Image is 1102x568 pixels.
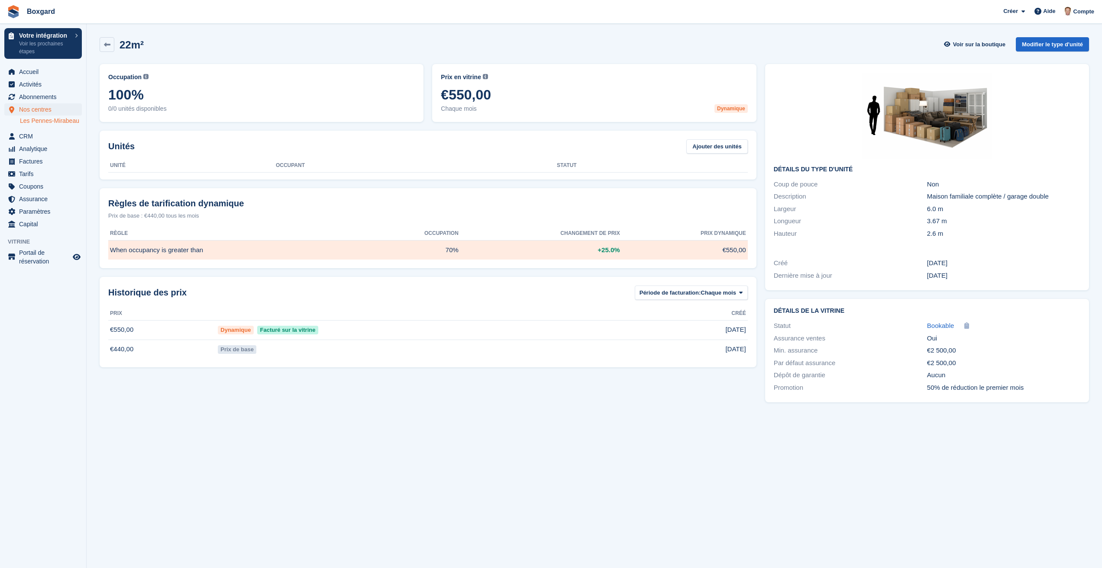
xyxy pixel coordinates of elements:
[725,325,746,335] span: [DATE]
[701,289,736,297] span: Chaque mois
[424,229,459,237] span: Occupation
[722,245,746,255] span: €550,00
[218,326,254,334] div: Dynamique
[108,87,415,103] span: 100%
[927,358,1080,368] div: €2 500,00
[640,289,701,297] span: Période de facturation:
[441,73,481,82] span: Prix en vitrine
[19,143,71,155] span: Analytique
[4,218,82,230] a: menu
[927,334,1080,343] div: Oui
[19,193,71,205] span: Assurance
[927,216,1080,226] div: 3.67 m
[714,104,748,113] div: Dynamique
[725,344,746,354] span: [DATE]
[701,229,746,237] span: Prix dynamique
[4,91,82,103] a: menu
[143,74,149,79] img: icon-info-grey-7440780725fd019a000dd9b08b2336e03edf1995a4989e88bcd33f0948082b44.svg
[19,205,71,218] span: Paramètres
[1043,7,1055,16] span: Aide
[19,218,71,230] span: Capital
[8,237,86,246] span: Vitrine
[23,4,58,19] a: Boxgard
[774,358,927,368] div: Par défaut assurance
[927,370,1080,380] div: Aucun
[218,345,257,354] span: Prix de base
[927,229,1080,239] div: 2.6 m
[4,193,82,205] a: menu
[4,103,82,116] a: menu
[4,168,82,180] a: menu
[108,241,366,260] td: When occupancy is greater than
[108,307,216,321] th: Prix
[19,32,71,39] p: Votre intégration
[19,248,71,266] span: Portail de réservation
[19,66,71,78] span: Accueil
[20,117,82,125] a: Les Pennes-Mirabeau
[483,74,488,79] img: icon-info-grey-7440780725fd019a000dd9b08b2336e03edf1995a4989e88bcd33f0948082b44.svg
[108,73,142,82] span: Occupation
[927,271,1080,281] div: [DATE]
[927,322,954,329] span: Bookable
[862,73,992,159] img: 22%20m2.png
[943,37,1009,51] a: Voir sur la boutique
[1003,7,1018,16] span: Créer
[108,140,135,153] h2: Unités
[108,227,366,241] th: Règle
[108,104,415,113] span: 0/0 unités disponibles
[598,245,620,255] span: +25.0%
[774,370,927,380] div: Dépôt de garantie
[774,346,927,356] div: Min. assurance
[4,180,82,193] a: menu
[19,168,71,180] span: Tarifs
[635,286,748,300] button: Période de facturation: Chaque mois
[108,212,748,220] div: Prix de base : €440,00 tous les mois
[927,204,1080,214] div: 6.0 m
[927,258,1080,268] div: [DATE]
[108,286,187,299] span: Historique des prix
[108,159,276,173] th: Unité
[927,383,1080,393] div: 50% de réduction le premier mois
[4,78,82,90] a: menu
[446,245,459,255] span: 70%
[774,180,927,189] div: Coup de pouce
[120,39,144,51] h2: 22m²
[927,321,954,331] a: Bookable
[953,40,1005,49] span: Voir sur la boutique
[441,87,747,103] span: €550,00
[19,180,71,193] span: Coupons
[108,320,216,340] td: €550,00
[257,326,318,334] span: Facturé sur la vitrine
[19,40,71,55] p: Voir les prochaines étapes
[19,78,71,90] span: Activités
[19,155,71,167] span: Factures
[71,252,82,262] a: Boutique d'aperçu
[560,229,620,237] span: Changement de prix
[774,216,927,226] div: Longueur
[774,166,1080,173] h2: Détails du type d'unité
[441,104,747,113] span: Chaque mois
[774,383,927,393] div: Promotion
[927,346,1080,356] div: €2 500,00
[1016,37,1089,51] a: Modifier le type d'unité
[4,248,82,266] a: menu
[4,28,82,59] a: Votre intégration Voir les prochaines étapes
[774,321,927,331] div: Statut
[774,229,927,239] div: Hauteur
[7,5,20,18] img: stora-icon-8386f47178a22dfd0bd8f6a31ec36ba5ce8667c1dd55bd0f319d3a0aa187defe.svg
[774,334,927,343] div: Assurance ventes
[4,66,82,78] a: menu
[774,258,927,268] div: Créé
[19,103,71,116] span: Nos centres
[4,205,82,218] a: menu
[731,309,746,317] span: Créé
[4,155,82,167] a: menu
[927,192,1080,202] div: Maison familiale complète / garage double
[927,180,1080,189] div: Non
[557,159,748,173] th: Statut
[19,130,71,142] span: CRM
[19,91,71,103] span: Abonnements
[774,192,927,202] div: Description
[108,340,216,359] td: €440,00
[276,159,557,173] th: Occupant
